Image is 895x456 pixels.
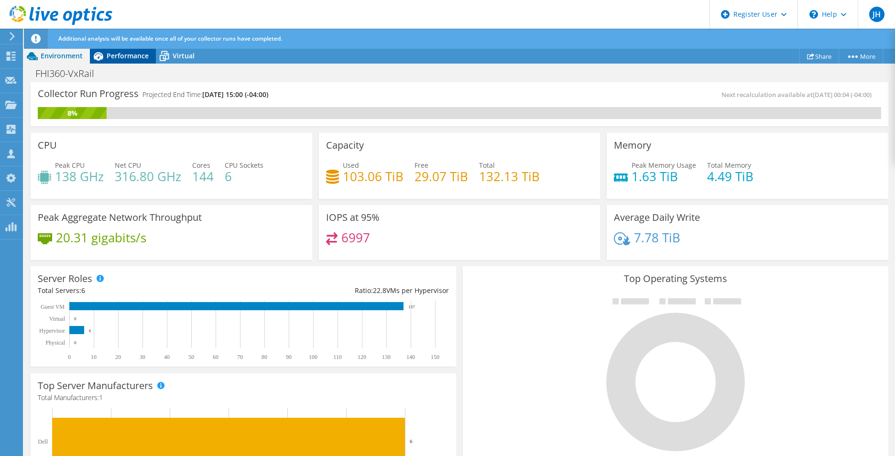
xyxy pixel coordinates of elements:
text: 70 [237,354,243,360]
span: Total [479,161,495,170]
text: 6 [410,438,413,444]
span: [DATE] 15:00 (-04:00) [202,90,268,99]
div: Total Servers: [38,285,243,296]
text: 100 [309,354,317,360]
text: 40 [164,354,170,360]
text: 0 [74,340,76,345]
text: Physical [45,339,65,346]
h3: Average Daily Write [614,212,700,223]
span: Used [343,161,359,170]
span: Peak Memory Usage [632,161,696,170]
span: JH [869,7,884,22]
span: 1 [99,393,103,402]
div: Ratio: VMs per Hypervisor [243,285,449,296]
h4: 4.49 TiB [707,171,753,182]
span: Cores [192,161,210,170]
a: More [839,49,883,64]
span: CPU Sockets [225,161,263,170]
h3: IOPS at 95% [326,212,380,223]
h4: 29.07 TiB [415,171,468,182]
span: [DATE] 00:04 (-04:00) [813,90,872,99]
h4: 316.80 GHz [115,171,181,182]
h4: 6997 [341,232,370,243]
span: Total Memory [707,161,751,170]
h1: FHI360-VxRail [31,68,109,79]
text: 0 [68,354,71,360]
span: 22.8 [373,286,386,295]
h3: Memory [614,140,651,151]
text: 120 [358,354,366,360]
span: Additional analysis will be available once all of your collector runs have completed. [58,34,282,43]
h4: 7.78 TiB [634,232,680,243]
text: 130 [382,354,391,360]
span: Peak CPU [55,161,85,170]
span: 6 [81,286,85,295]
text: 6 [89,328,91,333]
span: Next recalculation available at [721,90,876,99]
span: Net CPU [115,161,141,170]
span: Environment [41,51,83,60]
h4: 103.06 TiB [343,171,404,182]
h4: 138 GHz [55,171,104,182]
text: 137 [408,304,415,309]
text: 140 [406,354,415,360]
h3: Top Operating Systems [470,273,881,284]
text: 110 [333,354,342,360]
text: 10 [91,354,97,360]
text: 90 [286,354,292,360]
span: Free [415,161,428,170]
div: 8% [38,108,107,119]
h4: Projected End Time: [142,89,268,100]
a: Share [799,49,839,64]
h3: Peak Aggregate Network Throughput [38,212,202,223]
h3: Server Roles [38,273,92,284]
text: 0 [74,316,76,321]
h4: 20.31 gigabits/s [56,232,146,243]
h4: 6 [225,171,263,182]
text: 50 [188,354,194,360]
text: Hypervisor [39,327,65,334]
h4: Total Manufacturers: [38,392,449,403]
text: 80 [262,354,267,360]
span: Performance [107,51,149,60]
text: 30 [140,354,145,360]
h3: Capacity [326,140,364,151]
text: Virtual [49,315,65,322]
h4: 132.13 TiB [479,171,540,182]
text: Dell [38,438,48,445]
h4: 1.63 TiB [632,171,696,182]
h4: 144 [192,171,214,182]
text: 150 [431,354,439,360]
h3: CPU [38,140,57,151]
text: Guest VM [41,304,65,310]
text: 20 [115,354,121,360]
span: Virtual [173,51,195,60]
svg: \n [809,10,818,19]
text: 60 [213,354,218,360]
h3: Top Server Manufacturers [38,380,153,391]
